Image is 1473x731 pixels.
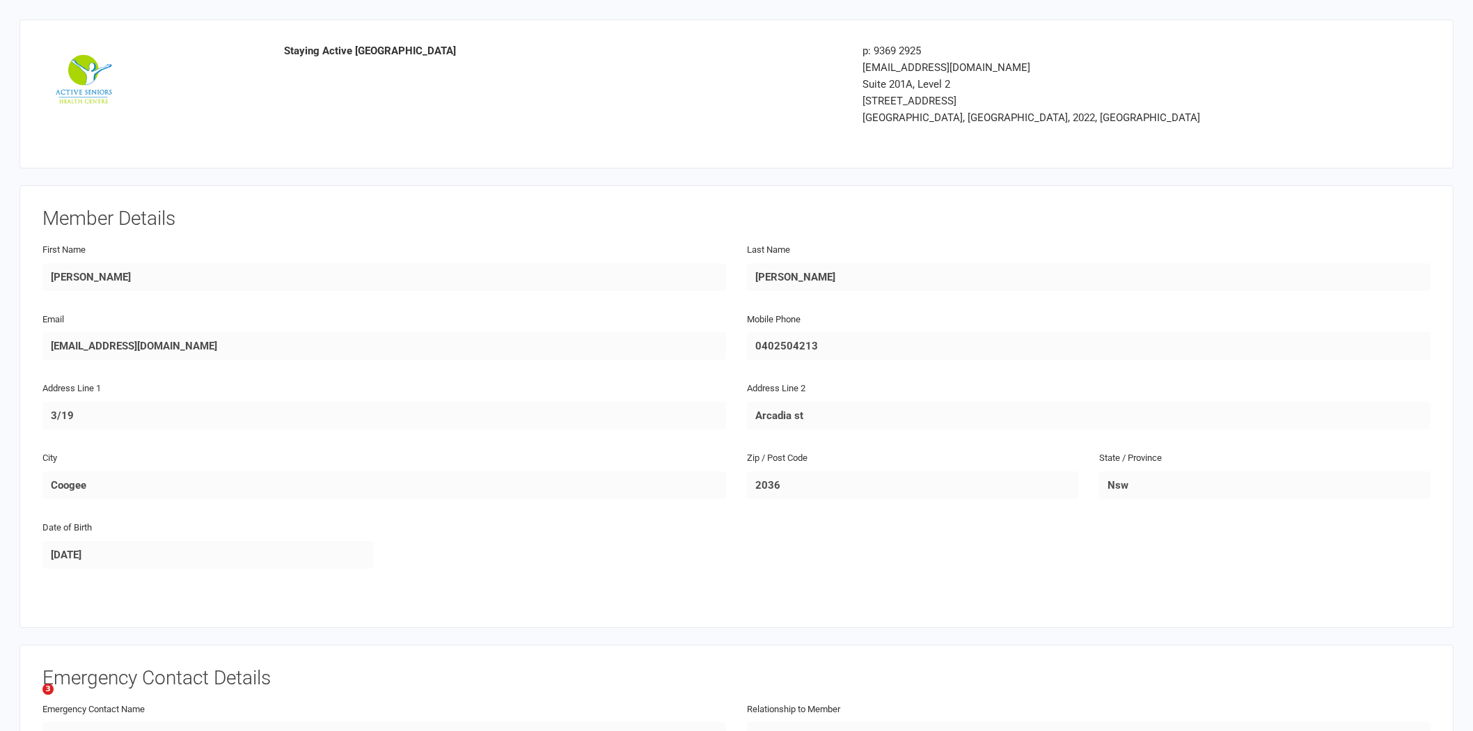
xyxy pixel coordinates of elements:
div: [STREET_ADDRESS] [862,93,1305,109]
div: Suite 201A, Level 2 [862,76,1305,93]
label: Zip / Post Code [747,451,808,466]
strong: Staying Active [GEOGRAPHIC_DATA] [284,45,456,57]
label: City [42,451,57,466]
h3: Member Details [42,208,1431,230]
label: Mobile Phone [747,313,801,327]
label: Address Line 1 [42,382,101,396]
iframe: Intercom live chat [14,684,47,717]
span: 3 [42,684,54,695]
div: [GEOGRAPHIC_DATA], [GEOGRAPHIC_DATA], 2022, [GEOGRAPHIC_DATA] [862,109,1305,126]
label: Date of Birth [42,521,92,535]
img: image1549337191.png [53,42,116,107]
label: State / Province [1099,451,1162,466]
label: Relationship to Member [747,702,840,717]
div: p: 9369 2925 [862,42,1305,59]
div: [EMAIL_ADDRESS][DOMAIN_NAME] [862,59,1305,76]
label: Email [42,313,64,327]
h3: Emergency Contact Details [42,668,1431,689]
label: Last Name [747,243,790,258]
label: Address Line 2 [747,382,805,396]
label: Emergency Contact Name [42,702,145,717]
label: First Name [42,243,86,258]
